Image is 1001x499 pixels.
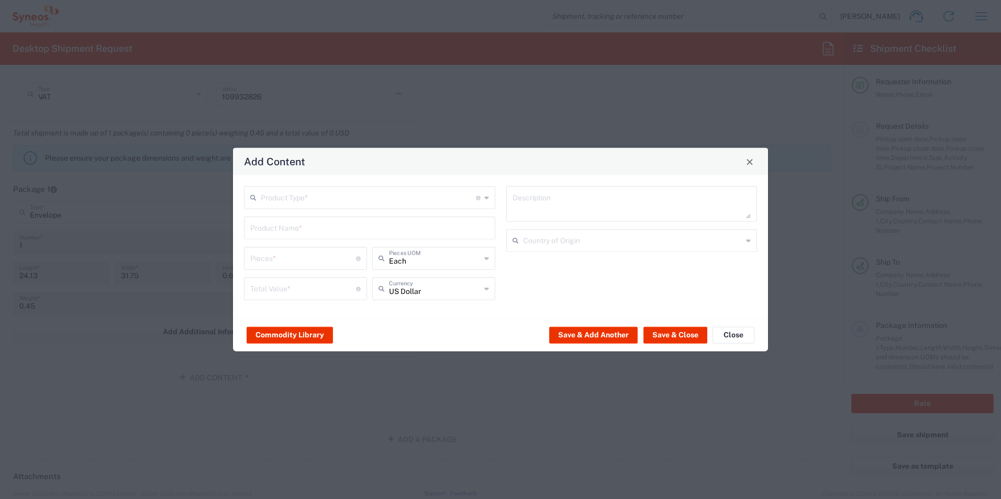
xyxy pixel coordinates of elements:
h4: Add Content [244,154,305,169]
button: Commodity Library [247,326,333,343]
button: Save & Add Another [549,326,638,343]
button: Save & Close [643,326,707,343]
button: Close [713,326,754,343]
button: Close [742,154,757,169]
